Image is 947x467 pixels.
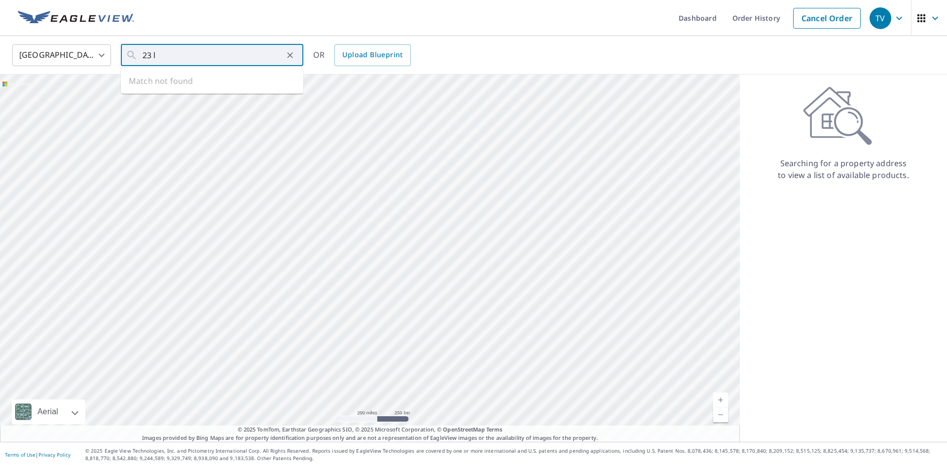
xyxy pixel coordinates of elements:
[713,407,728,422] a: Current Level 5, Zoom Out
[38,451,71,458] a: Privacy Policy
[793,8,861,29] a: Cancel Order
[5,451,36,458] a: Terms of Use
[443,426,484,433] a: OpenStreetMap
[143,41,283,69] input: Search by address or latitude-longitude
[12,41,111,69] div: [GEOGRAPHIC_DATA]
[342,49,402,61] span: Upload Blueprint
[486,426,503,433] a: Terms
[334,44,410,66] a: Upload Blueprint
[313,44,411,66] div: OR
[238,426,503,434] span: © 2025 TomTom, Earthstar Geographics SIO, © 2025 Microsoft Corporation, ©
[5,452,71,458] p: |
[85,447,942,462] p: © 2025 Eagle View Technologies, Inc. and Pictometry International Corp. All Rights Reserved. Repo...
[18,11,134,26] img: EV Logo
[12,399,85,424] div: Aerial
[870,7,891,29] div: TV
[777,157,910,181] p: Searching for a property address to view a list of available products.
[283,48,297,62] button: Clear
[713,393,728,407] a: Current Level 5, Zoom In
[35,399,61,424] div: Aerial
